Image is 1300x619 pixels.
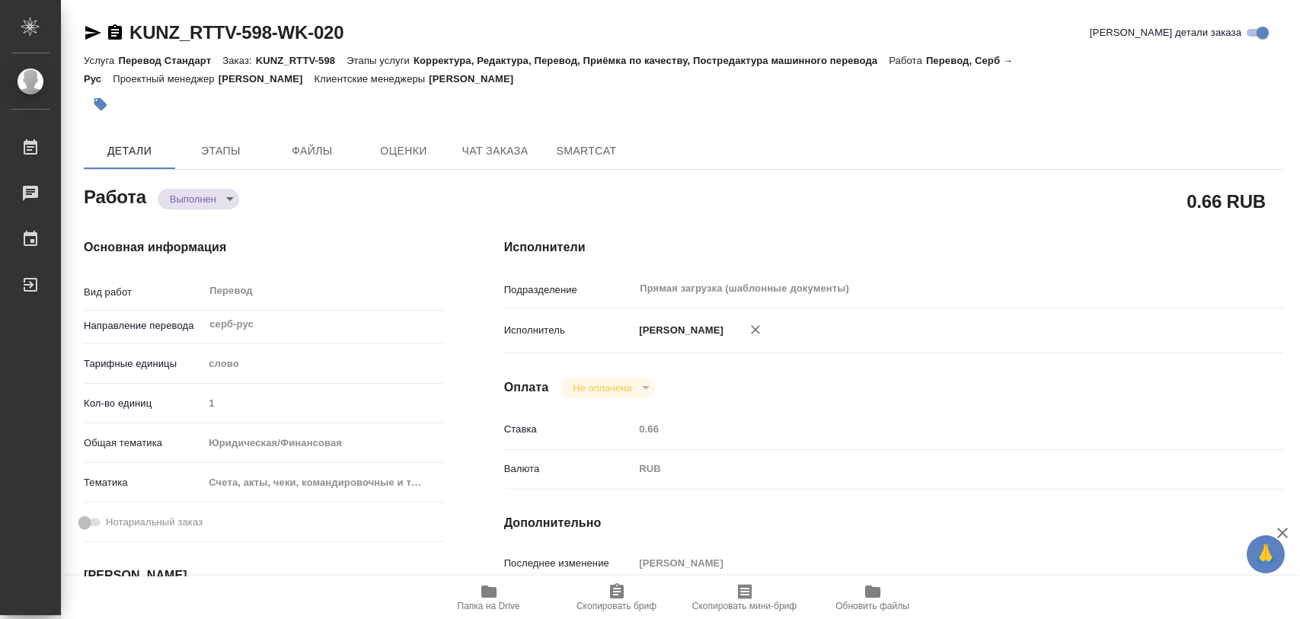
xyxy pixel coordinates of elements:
button: 🙏 [1247,535,1285,573]
span: SmartCat [550,142,623,161]
p: Тарифные единицы [84,356,203,372]
div: Выполнен [561,378,654,398]
h4: Исполнители [504,238,1283,257]
button: Папка на Drive [425,576,553,619]
p: Проектный менеджер [113,73,218,85]
span: Файлы [276,142,349,161]
p: Заказ: [222,55,255,66]
p: Направление перевода [84,318,203,333]
h2: 0.66 RUB [1187,188,1266,214]
span: Детали [93,142,166,161]
h4: Дополнительно [504,514,1283,532]
span: Нотариальный заказ [106,515,203,530]
p: Этапы услуги [347,55,414,66]
span: Чат заказа [458,142,532,161]
h4: Основная информация [84,238,443,257]
p: Клиентские менеджеры [315,73,430,85]
button: Скопировать мини-бриф [681,576,809,619]
button: Выполнен [165,193,221,206]
p: Валюта [504,461,634,477]
p: Корректура, Редактура, Перевод, Приёмка по качеству, Постредактура машинного перевода [414,55,889,66]
div: слово [203,351,442,377]
h4: Оплата [504,378,549,397]
p: Подразделение [504,282,634,298]
button: Не оплачена [568,381,636,394]
span: 🙏 [1253,538,1279,570]
span: Этапы [184,142,257,161]
button: Скопировать ссылку [106,24,124,42]
div: Выполнен [158,189,239,209]
p: Услуга [84,55,118,66]
input: Пустое поле [634,552,1218,574]
span: Обновить файлы [835,601,909,611]
p: Последнее изменение [504,556,634,571]
div: RUB [634,456,1218,482]
button: Скопировать ссылку для ЯМессенджера [84,24,102,42]
p: KUNZ_RTTV-598 [256,55,347,66]
p: [PERSON_NAME] [219,73,315,85]
span: Скопировать мини-бриф [692,601,797,611]
h4: [PERSON_NAME] [84,566,443,585]
p: Ставка [504,422,634,437]
span: Папка на Drive [458,601,520,611]
span: Оценки [367,142,440,161]
p: Исполнитель [504,323,634,338]
input: Пустое поле [634,418,1218,440]
h2: Работа [84,182,146,209]
p: [PERSON_NAME] [429,73,525,85]
span: [PERSON_NAME] детали заказа [1090,25,1241,40]
div: Юридическая/Финансовая [203,430,442,456]
p: Перевод Стандарт [118,55,222,66]
p: Общая тематика [84,436,203,451]
p: [PERSON_NAME] [634,323,723,338]
a: KUNZ_RTTV-598-WK-020 [129,22,343,43]
span: Скопировать бриф [577,601,656,611]
p: Работа [889,55,926,66]
input: Пустое поле [203,392,442,414]
button: Добавить тэг [84,88,117,121]
p: Вид работ [84,285,203,300]
p: Тематика [84,475,203,490]
button: Обновить файлы [809,576,937,619]
p: Кол-во единиц [84,396,203,411]
button: Скопировать бриф [553,576,681,619]
button: Удалить исполнителя [739,313,772,346]
div: Счета, акты, чеки, командировочные и таможенные документы [203,470,442,496]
